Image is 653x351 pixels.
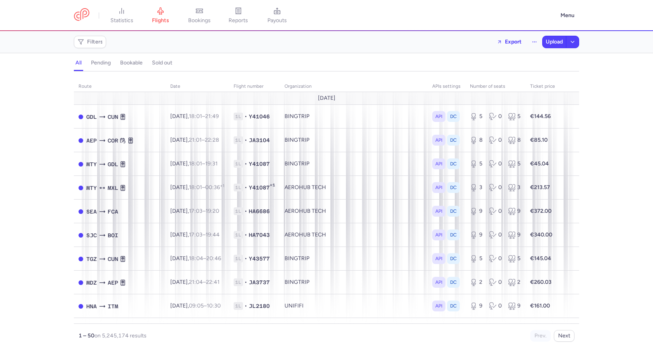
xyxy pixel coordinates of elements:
time: 19:44 [206,231,220,238]
td: BINGTRIP [280,152,428,176]
span: API [435,302,442,310]
span: [DATE], [170,184,224,191]
time: 19:20 [206,208,219,214]
span: TGZ [86,255,97,263]
td: UNIFIFI [280,294,428,318]
a: CitizenPlane red outlined logo [74,8,89,23]
span: JA3104 [249,136,270,144]
span: DC [450,184,457,191]
span: SEA [86,207,97,216]
span: Upload [546,39,563,45]
span: HNA [86,302,97,311]
td: BINGTRIP [280,105,428,129]
span: statistics [110,17,133,24]
time: 18:01 [189,113,202,120]
span: Export [505,39,522,45]
time: 22:28 [205,137,219,143]
span: 1L [234,113,243,120]
strong: €45.04 [530,160,549,167]
span: – [189,231,220,238]
span: Y41087 [249,160,270,168]
span: AEP [86,136,97,145]
a: payouts [258,7,297,24]
div: 3 [508,184,521,191]
strong: €161.00 [530,302,550,309]
th: Flight number [229,81,280,92]
button: Prev. [530,330,551,342]
td: AEROHUB TECH [280,176,428,200]
span: AEP [108,278,118,287]
time: 10:30 [207,302,221,309]
span: SJC [86,231,97,240]
a: bookings [180,7,219,24]
span: Y43577 [249,255,270,262]
span: Y41087 [249,184,270,191]
th: number of seats [465,81,526,92]
div: 5 [508,255,521,262]
strong: €144.56 [530,113,551,120]
button: Upload [543,36,566,48]
span: – [189,184,224,191]
span: DC [450,231,457,239]
span: HA6686 [249,207,270,215]
td: BINGTRIP [280,271,428,294]
span: DC [450,278,457,286]
td: DIDA TRAVEL [280,318,428,342]
th: APIs settings [428,81,465,92]
td: AEROHUB TECH [280,223,428,247]
span: CUN [108,113,118,121]
time: 18:01 [189,184,202,191]
span: • [244,113,247,120]
span: [DATE], [170,279,220,285]
div: 8 [508,136,521,144]
span: – [189,302,221,309]
span: 1L [234,136,243,144]
span: GDL [108,160,118,169]
a: flights [141,7,180,24]
span: [DATE] [318,95,335,101]
span: 1L [234,278,243,286]
span: • [244,231,247,239]
h4: all [75,59,82,66]
span: flights [152,17,169,24]
div: 9 [470,231,483,239]
div: 0 [489,255,502,262]
span: MTY [86,160,97,169]
span: bookings [188,17,211,24]
span: MDZ [86,278,97,287]
span: DC [450,113,457,120]
time: 21:04 [189,279,203,285]
span: [DATE], [170,208,219,214]
span: • [244,255,247,262]
th: route [74,81,166,92]
span: API [435,184,442,191]
span: API [435,136,442,144]
div: 5 [470,113,483,120]
div: 0 [489,184,502,191]
span: reports [229,17,248,24]
time: 09:05 [189,302,204,309]
h4: bookable [120,59,143,66]
div: 9 [508,231,521,239]
span: – [189,208,219,214]
span: +1 [270,182,275,190]
time: 17:03 [189,208,203,214]
span: [DATE], [170,255,221,262]
div: 2 [470,278,483,286]
strong: €260.03 [530,279,552,285]
div: 9 [508,207,521,215]
strong: €213.57 [530,184,550,191]
div: 3 [470,184,483,191]
span: API [435,278,442,286]
time: 20:46 [206,255,221,262]
div: 9 [470,302,483,310]
span: – [189,137,219,143]
time: 00:36 [205,184,224,191]
span: [DATE], [170,113,219,120]
strong: €340.00 [530,231,552,238]
time: 22:41 [206,279,220,285]
th: organization [280,81,428,92]
div: 5 [470,255,483,262]
div: 5 [470,160,483,168]
button: Filters [74,36,106,48]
